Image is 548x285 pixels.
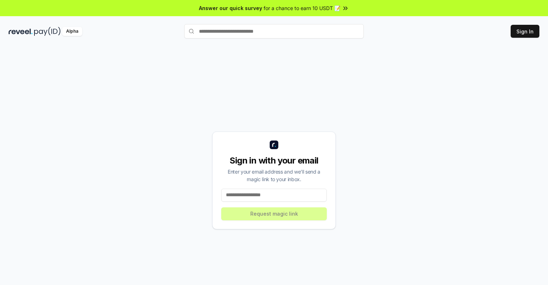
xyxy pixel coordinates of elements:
[9,27,33,36] img: reveel_dark
[511,25,539,38] button: Sign In
[199,4,262,12] span: Answer our quick survey
[221,155,327,166] div: Sign in with your email
[34,27,61,36] img: pay_id
[62,27,82,36] div: Alpha
[270,141,278,149] img: logo_small
[264,4,340,12] span: for a chance to earn 10 USDT 📝
[221,168,327,183] div: Enter your email address and we’ll send a magic link to your inbox.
